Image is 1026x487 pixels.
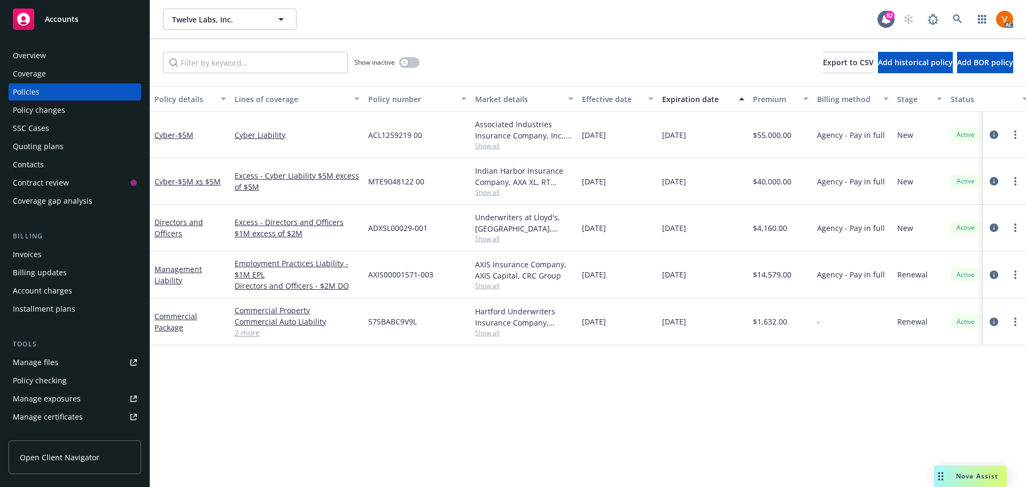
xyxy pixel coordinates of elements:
span: Show all [475,281,573,290]
a: Contacts [9,156,141,173]
input: Filter by keyword... [163,52,348,73]
a: Excess - Cyber Liability $5M excess of $5M [235,170,360,192]
div: Manage files [13,354,58,371]
div: Coverage gap analysis [13,192,92,210]
button: Policy details [150,86,230,112]
span: $55,000.00 [753,129,791,141]
span: Active [955,176,976,186]
span: Add BOR policy [957,57,1013,67]
a: circleInformation [988,128,1000,141]
div: Expiration date [662,94,733,105]
span: - $5M xs $5M [175,176,221,187]
div: Policy details [154,94,214,105]
div: Contract review [13,174,69,191]
span: [DATE] [662,222,686,234]
a: Coverage [9,65,141,82]
div: Premium [753,94,797,105]
div: 82 [885,9,895,18]
a: Commercial Property [235,305,360,316]
span: Agency - Pay in full [817,129,885,141]
div: Lines of coverage [235,94,348,105]
span: [DATE] [582,129,606,141]
a: circleInformation [988,315,1000,328]
span: Accounts [45,15,79,24]
div: Drag to move [934,466,947,487]
span: [DATE] [582,176,606,187]
div: Manage claims [13,427,67,444]
a: Directors and Officers [154,217,203,238]
div: Policies [13,83,40,101]
a: Search [947,9,968,30]
div: Overview [13,47,46,64]
a: more [1009,175,1022,188]
button: Add historical policy [878,52,953,73]
a: Accounts [9,4,141,34]
div: Effective date [582,94,642,105]
span: AXIS00001571-003 [368,269,433,280]
a: circleInformation [988,268,1000,281]
span: Show inactive [354,58,395,67]
span: Show all [475,141,573,150]
a: Policies [9,83,141,101]
div: Billing method [817,94,877,105]
span: ACL1259219 00 [368,129,422,141]
a: Switch app [971,9,993,30]
div: SSC Cases [13,120,49,137]
span: ADXSL00029-001 [368,222,428,234]
div: Installment plans [13,300,75,318]
span: Export to CSV [823,57,874,67]
a: more [1009,128,1022,141]
span: Open Client Navigator [20,452,99,463]
span: New [897,222,913,234]
span: Show all [475,234,573,243]
a: Cyber [154,130,193,140]
div: Manage certificates [13,408,83,426]
button: Billing method [813,86,893,112]
span: [DATE] [582,316,606,327]
button: Stage [893,86,946,112]
span: [DATE] [662,316,686,327]
div: Invoices [13,246,42,263]
span: Active [955,223,976,233]
div: Tools [9,339,141,350]
span: Twelve Labs, Inc. [172,14,265,25]
div: Indian Harbor Insurance Company, AXA XL, RT Specialty Insurance Services, LLC (RSG Specialty, LLC) [475,165,573,188]
a: Manage files [9,354,141,371]
span: Agency - Pay in full [817,269,885,280]
span: Nova Assist [956,471,998,481]
a: Report a Bug [922,9,944,30]
div: Stage [897,94,930,105]
a: more [1009,221,1022,234]
button: Market details [471,86,578,112]
a: Excess - Directors and Officers $1M excess of $2M [235,217,360,239]
div: Associated Industries Insurance Company, Inc., AmTrust Financial Services, RT Specialty Insurance... [475,119,573,141]
a: Quoting plans [9,138,141,155]
a: Start snowing [898,9,919,30]
span: New [897,129,913,141]
span: Agency - Pay in full [817,222,885,234]
div: Policy changes [13,102,65,119]
span: New [897,176,913,187]
a: Management Liability [154,264,202,285]
a: more [1009,268,1022,281]
span: Agency - Pay in full [817,176,885,187]
button: Nova Assist [934,466,1007,487]
a: Cyber [154,176,221,187]
div: Contacts [13,156,44,173]
span: [DATE] [662,129,686,141]
div: Policy checking [13,372,67,389]
div: Billing [9,231,141,242]
span: 57SBABC9V9L [368,316,417,327]
a: Policy changes [9,102,141,119]
a: Account charges [9,282,141,299]
span: Show all [475,188,573,197]
span: [DATE] [662,269,686,280]
span: $40,000.00 [753,176,791,187]
span: Active [955,130,976,140]
a: Invoices [9,246,141,263]
button: Premium [749,86,813,112]
div: AXIS Insurance Company, AXIS Capital, CRC Group [475,259,573,281]
a: Coverage gap analysis [9,192,141,210]
button: Effective date [578,86,658,112]
span: Show all [475,328,573,337]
